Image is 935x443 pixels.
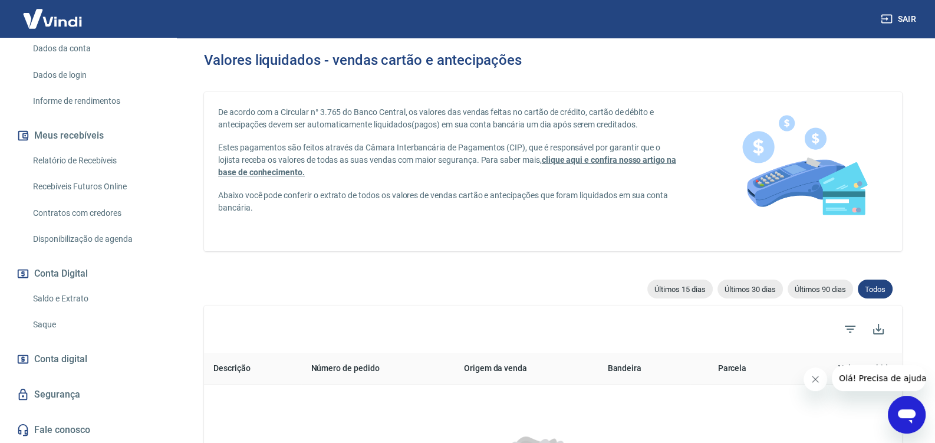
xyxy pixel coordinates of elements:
img: Vindi [14,1,91,37]
th: Bandeira [598,353,690,385]
iframe: Mensagem da empresa [832,365,926,391]
span: Últimos 30 dias [717,285,783,294]
div: Últimos 90 dias [788,280,853,298]
button: Sair [878,8,921,30]
p: Estes pagamentos são feitos através da Câmara Interbancária de Pagamentos (CIP), que é responsáve... [218,142,679,179]
a: Disponibilização de agenda [28,227,162,251]
h3: Valores liquidados - vendas cartão e antecipações [204,52,522,68]
a: Saldo e Extrato [28,287,162,311]
th: Descrição [204,353,301,385]
p: Abaixo você pode conferir o extrato de todos os valores de vendas cartão e antecipações que foram... [218,189,679,214]
iframe: Fechar mensagem [804,367,827,391]
a: Contratos com credores [28,201,162,225]
a: Informe de rendimentos [28,89,162,113]
th: Número de pedido [301,353,454,385]
span: Últimos 15 dias [647,285,713,294]
a: Recebíveis Futuros Online [28,175,162,199]
p: De acordo com a Circular n° 3.765 do Banco Central, os valores das vendas feitas no cartão de cré... [218,106,679,131]
div: Últimos 30 dias [717,280,783,298]
div: Todos [858,280,893,298]
a: clique aqui e confira nosso artigo na base de conhecimento. [218,155,676,177]
a: Dados da conta [28,37,162,61]
button: Meus recebíveis [14,123,162,149]
button: Baixar listagem [864,315,893,343]
th: Parcela [690,353,773,385]
span: Conta digital [34,351,87,367]
a: Saque [28,313,162,337]
span: Filtros [836,315,864,343]
a: Dados de login [28,63,162,87]
div: Últimos 15 dias [647,280,713,298]
span: Últimos 90 dias [788,285,853,294]
a: Conta digital [14,346,162,372]
span: Todos [858,285,893,294]
button: Conta Digital [14,261,162,287]
img: card-liquidations.916113cab14af1f97834.png [724,92,883,251]
iframe: Botão para abrir a janela de mensagens [888,396,926,434]
span: Olá! Precisa de ajuda? [7,8,99,18]
a: Fale conosco [14,417,162,443]
a: Relatório de Recebíveis [28,149,162,173]
th: Origem da venda [455,353,598,385]
th: Valor recebido [773,353,902,385]
a: Segurança [14,382,162,408]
